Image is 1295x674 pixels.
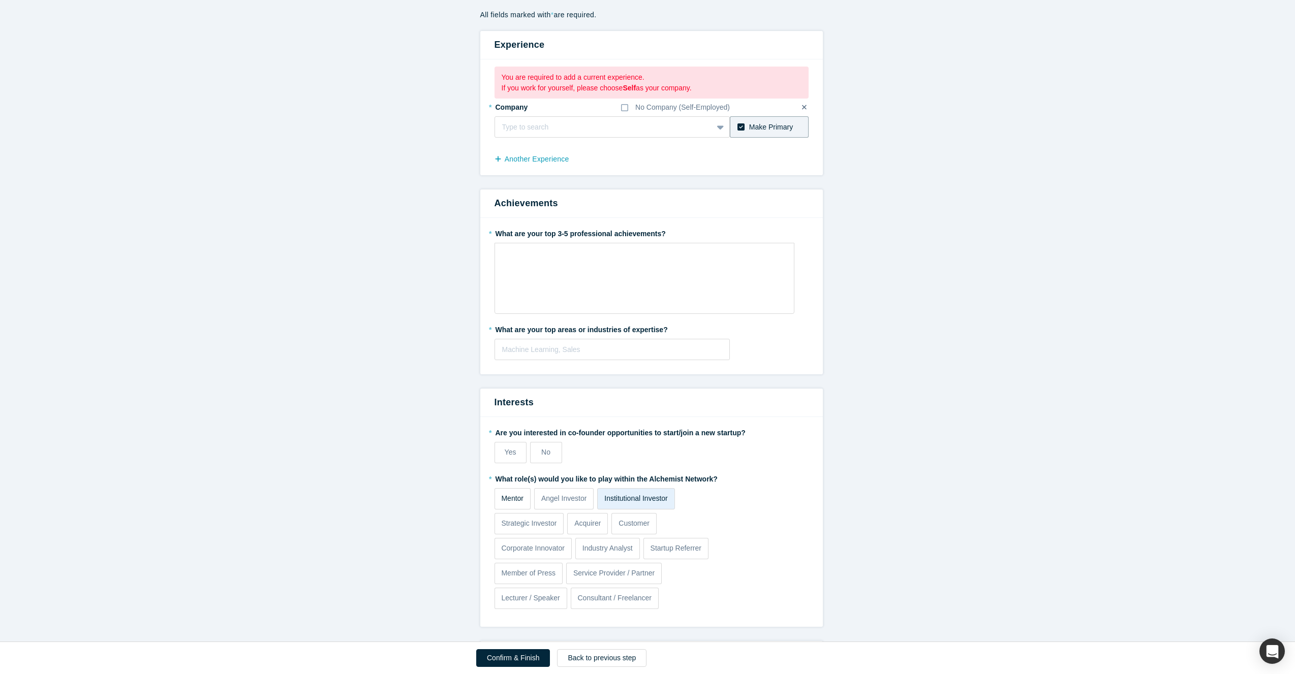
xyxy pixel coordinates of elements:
[495,38,809,52] h3: Experience
[502,246,788,263] div: rdw-editor
[501,543,565,554] p: Corporate Innovator
[582,543,633,554] p: Industry Analyst
[749,122,793,133] div: Make Primary
[495,225,809,239] label: What are your top 3-5 professional achievements?
[495,396,809,409] h3: Interests
[495,197,809,210] h3: Achievements
[495,470,809,485] label: What role(s) would you like to play within the Alchemist Network?
[623,84,636,92] strong: Self
[541,448,550,456] span: No
[501,518,557,529] p: Strategic Investor
[476,649,550,667] button: Confirm & Finish
[619,518,650,529] p: Customer
[495,150,580,168] button: another Experience
[573,568,655,579] p: Service Provider / Partner
[495,321,809,335] label: What are your top areas or industries of expertise?
[577,593,652,603] p: Consultant / Freelancer
[541,493,587,504] p: Angel Investor
[495,99,551,113] label: Company
[635,102,730,113] div: No Company (Self-Employed)
[502,83,801,93] p: If you work for yourself, please choose as your company.
[501,593,560,603] p: Lecturer / Speaker
[480,10,823,20] p: All fields marked with are required.
[501,568,556,579] p: Member of Press
[651,543,701,554] p: Startup Referrer
[574,518,601,529] p: Acquirer
[495,243,794,314] div: rdw-wrapper
[502,72,801,83] p: You are required to add a current experience.
[557,649,646,667] button: Back to previous step
[604,493,668,504] p: Institutional Investor
[505,448,516,456] span: Yes
[501,493,523,504] p: Mentor
[495,424,809,438] label: Are you interested in co-founder opportunities to start/join a new startup?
